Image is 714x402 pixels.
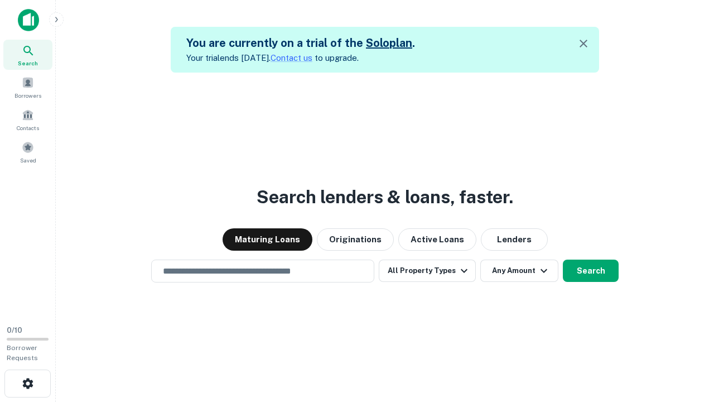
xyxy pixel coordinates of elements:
[186,35,415,51] h5: You are currently on a trial of the .
[563,260,619,282] button: Search
[271,53,312,63] a: Contact us
[15,91,41,100] span: Borrowers
[658,313,714,366] iframe: Chat Widget
[186,51,415,65] p: Your trial ends [DATE]. to upgrade.
[7,326,22,334] span: 0 / 10
[480,260,558,282] button: Any Amount
[481,228,548,251] button: Lenders
[223,228,312,251] button: Maturing Loans
[17,123,39,132] span: Contacts
[379,260,476,282] button: All Property Types
[7,344,38,362] span: Borrower Requests
[398,228,476,251] button: Active Loans
[3,40,52,70] a: Search
[20,156,36,165] span: Saved
[3,137,52,167] a: Saved
[3,104,52,135] a: Contacts
[18,9,39,31] img: capitalize-icon.png
[3,72,52,102] a: Borrowers
[366,36,412,50] a: Soloplan
[257,184,513,210] h3: Search lenders & loans, faster.
[317,228,394,251] button: Originations
[18,59,38,68] span: Search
